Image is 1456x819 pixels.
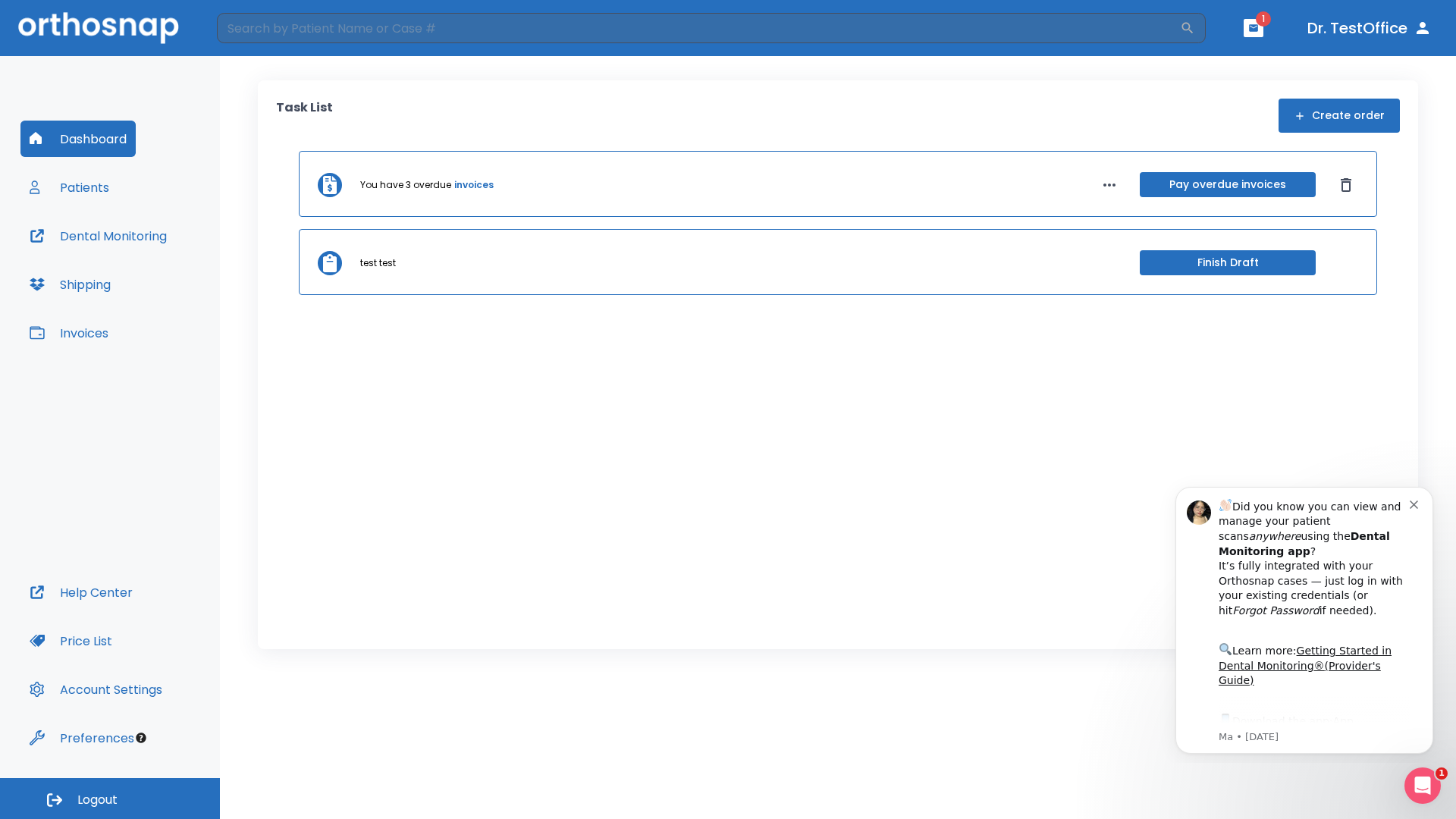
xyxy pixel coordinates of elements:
[1140,250,1316,275] button: Finish Draft
[20,671,171,708] button: Account Settings
[360,178,451,192] p: You have 3 overdue
[20,315,118,351] button: Invoices
[1436,767,1448,780] span: 1
[134,731,148,745] div: Tooltip anchor
[18,12,179,43] img: Orthosnap
[66,257,257,271] p: Message from Ma, sent 8w ago
[20,169,118,206] button: Patients
[1404,767,1441,804] iframe: Intercom live chat
[257,24,269,36] button: Dismiss notification
[1256,11,1271,27] span: 1
[20,574,142,610] button: Help Center
[77,792,118,808] span: Logout
[360,256,396,270] p: test test
[1153,473,1456,763] iframe: Intercom notifications message
[1279,99,1400,133] button: Create order
[20,121,136,157] button: Dashboard
[1334,173,1358,197] button: Dismiss
[20,266,120,303] button: Shipping
[66,242,201,269] a: App Store
[66,238,257,315] div: Download the app: | ​ Let us know if you need help getting started!
[20,218,176,254] button: Dental Monitoring
[1301,14,1438,42] button: Dr. TestOffice
[454,178,494,192] a: invoices
[20,720,143,756] button: Preferences
[20,623,121,659] button: Price List
[1140,172,1316,197] button: Pay overdue invoices
[217,13,1180,43] input: Search by Patient Name or Case #
[276,99,333,133] p: Task List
